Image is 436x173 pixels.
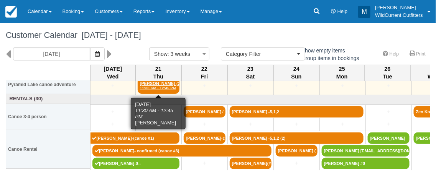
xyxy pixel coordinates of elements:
span: [DATE] - [DATE] [77,30,141,40]
p: [PERSON_NAME] [375,4,423,11]
th: 22 Fri [181,65,227,81]
span: Show empty items [293,47,351,53]
a: + [276,159,318,167]
a: + [184,82,225,90]
th: 21 Thu [135,65,181,81]
a: [PERSON_NAME]- confirmed (canoe #3) [92,145,271,157]
a: [PERSON_NAME]-0-- [92,158,179,169]
th: 24 Sun [273,65,319,81]
a: [PERSON_NAME] #0 [322,158,410,169]
th: Pyramid Lake canoe adventure [6,75,90,94]
span: Help [337,8,348,14]
a: Help [378,49,404,60]
a: [PERSON_NAME] [EMAIL_ADDRESS][DOMAIN_NAME] ( [322,145,410,157]
img: checkfront-main-nav-mini-logo.png [5,6,17,18]
a: [PERSON_NAME](#0) [230,158,271,169]
span: Show [154,51,168,57]
a: + [368,108,410,116]
a: + [368,120,410,128]
a: + [276,120,318,128]
a: + [138,108,179,116]
a: [PERSON_NAME] ( # [276,145,318,157]
th: 23 Sat [227,65,273,81]
a: [PERSON_NAME] / (canoe #4) [184,106,225,118]
div: M [358,6,370,18]
span: Group items in bookings [293,55,365,60]
a: + [138,120,179,128]
th: Canoe Rental [6,130,90,168]
a: + [322,82,364,90]
h1: Customer Calendar [6,31,430,40]
a: Rentals (30) [8,95,89,103]
span: : 3 weeks [168,51,190,57]
a: + [184,120,225,128]
a: + [230,120,271,128]
button: Show: 3 weeks [149,47,209,60]
a: + [276,82,318,90]
th: [DATE] Wed [90,65,136,81]
label: Group items in bookings [293,52,364,64]
a: [PERSON_NAME] (2)11:30 AM - 12:45 PM [138,78,179,94]
th: 26 Tue [365,65,411,81]
p: WildCurrent Outfitters [375,11,423,19]
a: + [92,108,133,116]
th: Canoe 3-4 person [6,104,90,130]
a: [PERSON_NAME] -5,1,2 (2) [230,132,364,144]
a: + [92,120,133,128]
a: Print [405,49,430,60]
a: [PERSON_NAME]-(canoe #1) [90,132,179,144]
a: [PERSON_NAME]-confirm [184,132,225,144]
a: + [230,82,271,90]
a: + [322,120,364,128]
th: 25 Mon [319,65,365,81]
a: + [184,159,225,167]
a: + [92,82,133,90]
a: [PERSON_NAME] [368,132,410,144]
i: Help [331,9,336,14]
a: [PERSON_NAME] -5,1,2 [230,106,364,118]
button: Category Filter [221,47,305,60]
a: + [368,82,410,90]
span: Category Filter [226,50,295,58]
label: Show empty items [293,45,350,56]
em: 11:30 AM - 12:45 PM [140,86,177,90]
